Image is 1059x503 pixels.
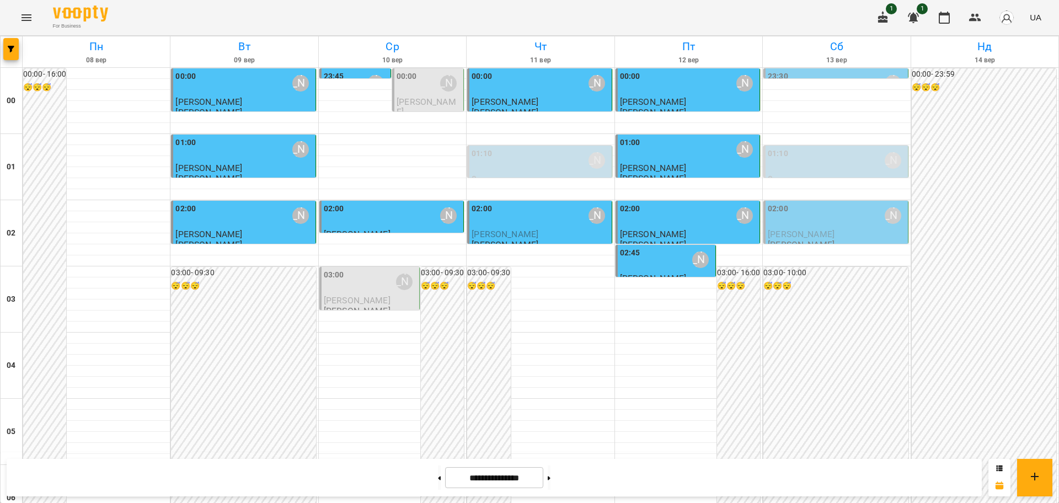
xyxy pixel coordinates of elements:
span: [PERSON_NAME] [324,229,391,239]
h6: Чт [468,38,612,55]
h6: 01 [7,161,15,173]
h6: Нд [913,38,1057,55]
label: 23:45 [324,71,344,83]
label: 00:00 [472,71,492,83]
h6: 00:00 - 16:00 [23,68,66,81]
div: Вовк Галина [396,274,413,290]
span: [PERSON_NAME] [620,273,687,283]
button: UA [1025,7,1046,28]
p: [PERSON_NAME] [620,240,687,249]
div: Вовк Галина [440,207,457,224]
h6: 09 вер [172,55,316,66]
h6: Пт [617,38,761,55]
span: [PERSON_NAME] [620,163,687,173]
h6: 03 [7,293,15,306]
div: Вовк Галина [736,75,753,92]
h6: 12 вер [617,55,761,66]
p: [PERSON_NAME] [324,306,391,315]
label: 00:00 [620,71,640,83]
h6: 😴😴😴 [171,280,315,292]
p: 0 [768,174,905,184]
span: [PERSON_NAME] [175,229,242,239]
h6: 03:00 - 16:00 [717,267,760,279]
h6: Вт [172,38,316,55]
div: Вовк Галина [692,251,709,268]
div: Вовк Галина [589,152,605,169]
span: [PERSON_NAME] [175,97,242,107]
div: Вовк Галина [589,75,605,92]
p: [PERSON_NAME] [620,108,687,117]
p: [PERSON_NAME] [175,174,242,183]
h6: 😴😴😴 [717,280,760,292]
div: Вовк Галина [885,75,901,92]
h6: 03:00 - 09:30 [171,267,315,279]
label: 23:30 [768,71,788,83]
h6: 😴😴😴 [467,280,510,292]
label: 02:45 [620,247,640,259]
span: [PERSON_NAME] [175,163,242,173]
span: [PERSON_NAME] [620,229,687,239]
div: Вовк Галина [736,207,753,224]
label: 00:00 [397,71,417,83]
label: 02:00 [620,203,640,215]
img: avatar_s.png [999,10,1014,25]
span: [PERSON_NAME] [397,97,456,116]
h6: 00:00 - 23:59 [912,68,1056,81]
div: Вовк Галина [292,141,309,158]
button: Menu [13,4,40,31]
label: 01:00 [175,137,196,149]
h6: 04 [7,360,15,372]
h6: 😴😴😴 [421,280,464,292]
span: [PERSON_NAME] [768,229,835,239]
h6: 😴😴😴 [763,280,908,292]
div: Вовк Галина [292,75,309,92]
p: [PERSON_NAME] [472,240,538,249]
p: [PERSON_NAME] [620,174,687,183]
h6: 08 вер [24,55,168,66]
label: 01:10 [472,148,492,160]
h6: 03:00 - 10:00 [763,267,908,279]
h6: 05 [7,426,15,438]
p: [PERSON_NAME] [175,240,242,249]
div: Вовк Галина [440,75,457,92]
label: 02:00 [324,203,344,215]
label: 02:00 [768,203,788,215]
p: [PERSON_NAME] [472,108,538,117]
p: [PERSON_NAME] [768,240,835,249]
h6: 11 вер [468,55,612,66]
p: 0 [472,174,609,184]
div: Вовк Галина [367,75,384,92]
h6: Сб [764,38,908,55]
h6: Ср [320,38,464,55]
label: 02:00 [472,203,492,215]
img: Voopty Logo [53,6,108,22]
span: 1 [917,3,928,14]
label: 02:00 [175,203,196,215]
h6: 02 [7,227,15,239]
h6: 😴😴😴 [912,82,1056,94]
label: 03:00 [324,269,344,281]
span: [PERSON_NAME] [620,97,687,107]
h6: 03:00 - 09:30 [467,267,510,279]
div: Вовк Галина [292,207,309,224]
label: 01:00 [620,137,640,149]
label: 01:10 [768,148,788,160]
p: [PERSON_NAME] [175,108,242,117]
h6: 13 вер [764,55,908,66]
h6: 😴😴😴 [23,82,66,94]
div: Вовк Галина [589,207,605,224]
span: [PERSON_NAME] [472,97,538,107]
div: Вовк Галина [885,152,901,169]
span: UA [1030,12,1041,23]
span: [PERSON_NAME] [472,229,538,239]
div: Вовк Галина [885,207,901,224]
label: 00:00 [175,71,196,83]
h6: 03:00 - 09:30 [421,267,464,279]
h6: 14 вер [913,55,1057,66]
h6: 10 вер [320,55,464,66]
span: [PERSON_NAME] [324,295,391,306]
h6: 00 [7,95,15,107]
h6: Пн [24,38,168,55]
div: Вовк Галина [736,141,753,158]
span: For Business [53,23,108,30]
